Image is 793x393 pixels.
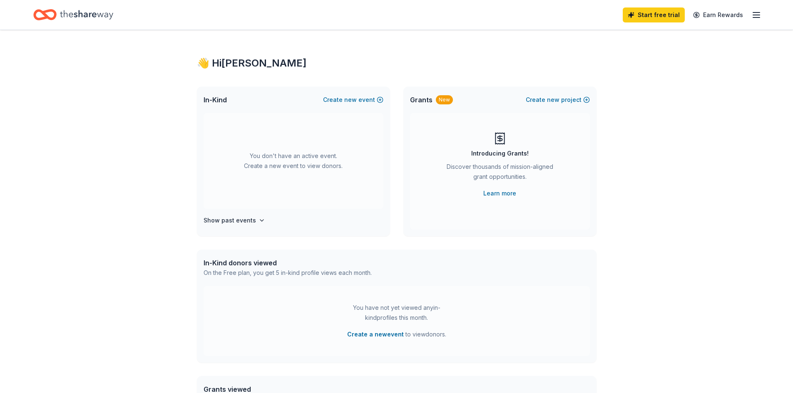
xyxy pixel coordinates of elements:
[204,258,372,268] div: In-Kind donors viewed
[204,215,265,225] button: Show past events
[471,148,529,158] div: Introducing Grants!
[33,5,113,25] a: Home
[197,57,597,70] div: 👋 Hi [PERSON_NAME]
[436,95,453,104] div: New
[547,95,559,105] span: new
[344,95,357,105] span: new
[347,329,446,339] span: to view donors .
[323,95,383,105] button: Createnewevent
[204,268,372,278] div: On the Free plan, you get 5 in-kind profile views each month.
[483,188,516,198] a: Learn more
[345,303,449,323] div: You have not yet viewed any in-kind profiles this month.
[204,215,256,225] h4: Show past events
[347,329,404,339] button: Create a newevent
[623,7,685,22] a: Start free trial
[688,7,748,22] a: Earn Rewards
[204,95,227,105] span: In-Kind
[526,95,590,105] button: Createnewproject
[410,95,433,105] span: Grants
[443,162,557,185] div: Discover thousands of mission-aligned grant opportunities.
[204,113,383,209] div: You don't have an active event. Create a new event to view donors.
